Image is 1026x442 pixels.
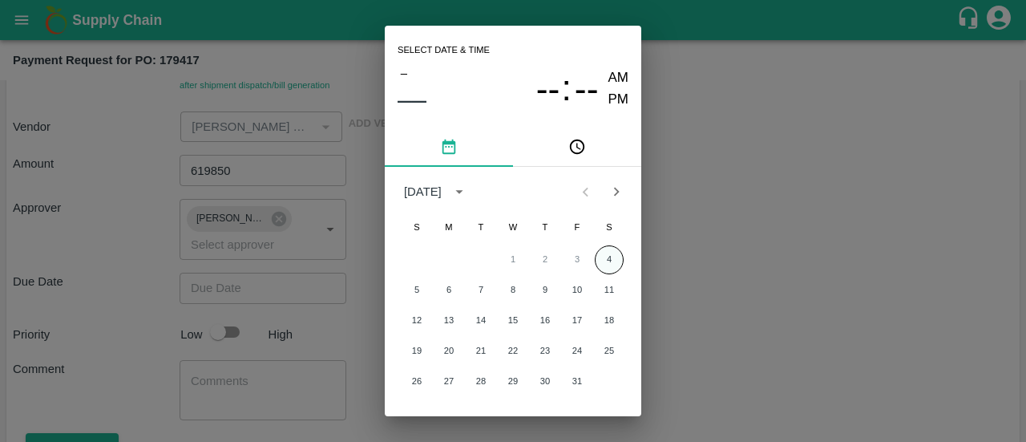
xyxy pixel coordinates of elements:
span: – [401,63,407,83]
button: 21 [467,337,495,366]
div: [DATE] [404,183,442,201]
button: -- [575,67,599,110]
span: -- [575,68,599,110]
span: : [561,67,571,110]
button: Next month [601,176,632,207]
span: Sunday [402,212,431,244]
button: 13 [434,306,463,335]
button: 23 [531,337,559,366]
button: 28 [467,367,495,396]
button: 4 [595,245,624,274]
button: 6 [434,276,463,305]
button: 25 [595,337,624,366]
span: Select date & time [398,39,490,63]
button: 5 [402,276,431,305]
button: 17 [563,306,592,335]
button: pick time [513,128,641,167]
button: – [398,63,410,83]
button: pick date [385,128,513,167]
button: 19 [402,337,431,366]
span: Tuesday [467,212,495,244]
button: 11 [595,276,624,305]
button: 24 [563,337,592,366]
button: 9 [531,276,559,305]
button: 12 [402,306,431,335]
button: 15 [499,306,527,335]
button: 10 [563,276,592,305]
button: AM [608,67,629,89]
button: 14 [467,306,495,335]
button: PM [608,89,629,111]
span: -- [536,68,560,110]
button: –– [398,83,426,116]
span: Thursday [531,212,559,244]
button: 16 [531,306,559,335]
span: Saturday [595,212,624,244]
button: 20 [434,337,463,366]
button: -- [536,67,560,110]
span: Friday [563,212,592,244]
button: 26 [402,367,431,396]
button: 8 [499,276,527,305]
button: 31 [563,367,592,396]
button: 30 [531,367,559,396]
button: calendar view is open, switch to year view [446,179,472,205]
button: 18 [595,306,624,335]
button: 7 [467,276,495,305]
button: 27 [434,367,463,396]
button: 22 [499,337,527,366]
button: 29 [499,367,527,396]
span: Monday [434,212,463,244]
span: Wednesday [499,212,527,244]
